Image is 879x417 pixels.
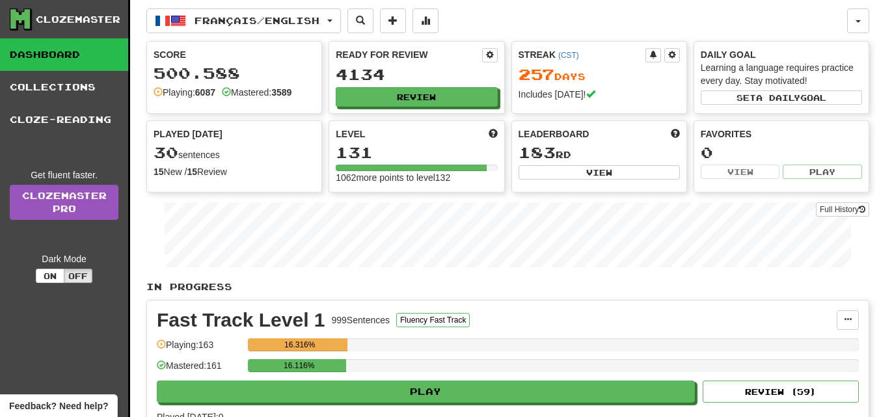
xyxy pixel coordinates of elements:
[671,128,680,141] span: This week in points, UTC
[380,8,406,33] button: Add sentence to collection
[222,86,291,99] div: Mastered:
[519,143,556,161] span: 183
[519,128,589,141] span: Leaderboard
[187,167,197,177] strong: 15
[154,144,315,161] div: sentences
[701,90,862,105] button: Seta dailygoal
[519,165,680,180] button: View
[252,359,346,372] div: 16.116%
[154,86,215,99] div: Playing:
[64,269,92,283] button: Off
[154,167,164,177] strong: 15
[701,128,862,141] div: Favorites
[489,128,498,141] span: Score more points to level up
[154,48,315,61] div: Score
[396,313,470,327] button: Fluency Fast Track
[336,171,497,184] div: 1062 more points to level 132
[157,359,241,381] div: Mastered: 161
[701,165,780,179] button: View
[154,128,223,141] span: Played [DATE]
[701,144,862,161] div: 0
[271,87,291,98] strong: 3589
[701,48,862,61] div: Daily Goal
[756,93,800,102] span: a daily
[146,8,341,33] button: Français/English
[558,51,579,60] a: (CST)
[36,269,64,283] button: On
[332,314,390,327] div: 999 Sentences
[336,87,497,107] button: Review
[412,8,439,33] button: More stats
[157,310,325,330] div: Fast Track Level 1
[519,66,680,83] div: Day s
[154,143,178,161] span: 30
[146,280,869,293] p: In Progress
[10,252,118,265] div: Dark Mode
[519,48,645,61] div: Streak
[703,381,859,403] button: Review (59)
[195,87,215,98] strong: 6087
[336,66,497,83] div: 4134
[252,338,347,351] div: 16.316%
[154,165,315,178] div: New / Review
[36,13,120,26] div: Clozemaster
[347,8,373,33] button: Search sentences
[154,65,315,81] div: 500.588
[10,185,118,220] a: ClozemasterPro
[701,61,862,87] div: Learning a language requires practice every day. Stay motivated!
[157,381,695,403] button: Play
[10,168,118,182] div: Get fluent faster.
[519,88,680,101] div: Includes [DATE]!
[336,48,481,61] div: Ready for Review
[336,144,497,161] div: 131
[519,65,554,83] span: 257
[519,144,680,161] div: rd
[157,338,241,360] div: Playing: 163
[816,202,869,217] button: Full History
[783,165,862,179] button: Play
[195,15,319,26] span: Français / English
[9,399,108,412] span: Open feedback widget
[336,128,365,141] span: Level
